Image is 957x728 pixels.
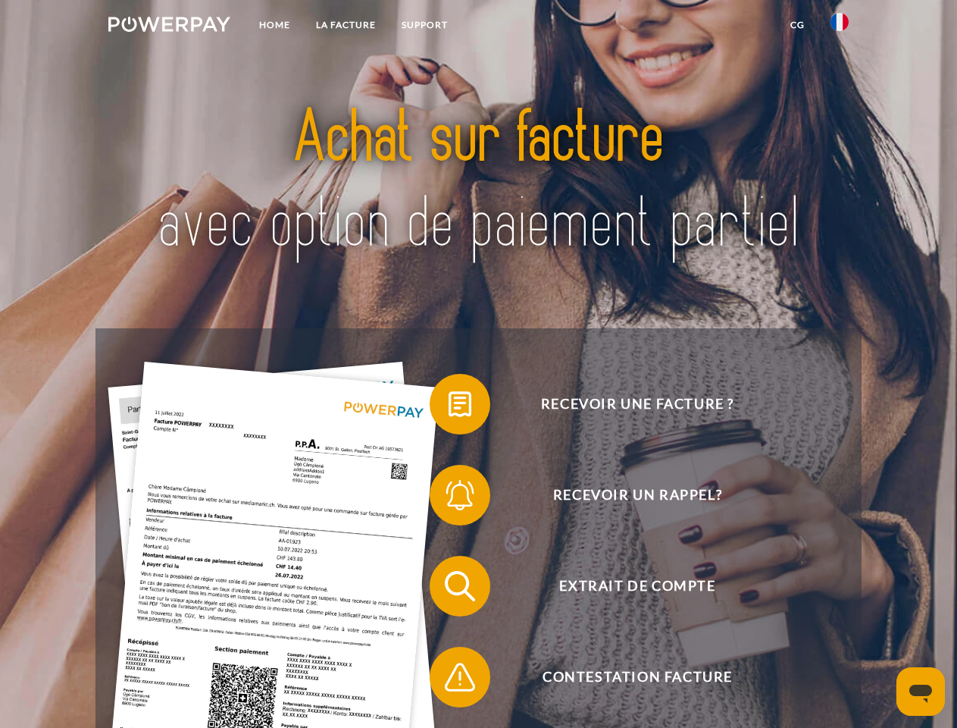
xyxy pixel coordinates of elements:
img: qb_search.svg [441,567,479,605]
span: Extrait de compte [452,556,823,617]
iframe: Bouton de lancement de la fenêtre de messagerie [896,667,945,716]
span: Recevoir une facture ? [452,374,823,435]
a: Home [246,11,303,39]
a: CG [777,11,818,39]
img: qb_bill.svg [441,385,479,423]
button: Recevoir un rappel? [430,465,824,526]
img: qb_bell.svg [441,476,479,514]
img: fr [830,13,849,31]
a: LA FACTURE [303,11,389,39]
button: Recevoir une facture ? [430,374,824,435]
img: qb_warning.svg [441,658,479,696]
img: title-powerpay_fr.svg [145,73,812,290]
a: Support [389,11,461,39]
button: Contestation Facture [430,647,824,708]
span: Contestation Facture [452,647,823,708]
button: Extrait de compte [430,556,824,617]
span: Recevoir un rappel? [452,465,823,526]
img: logo-powerpay-white.svg [108,17,230,32]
